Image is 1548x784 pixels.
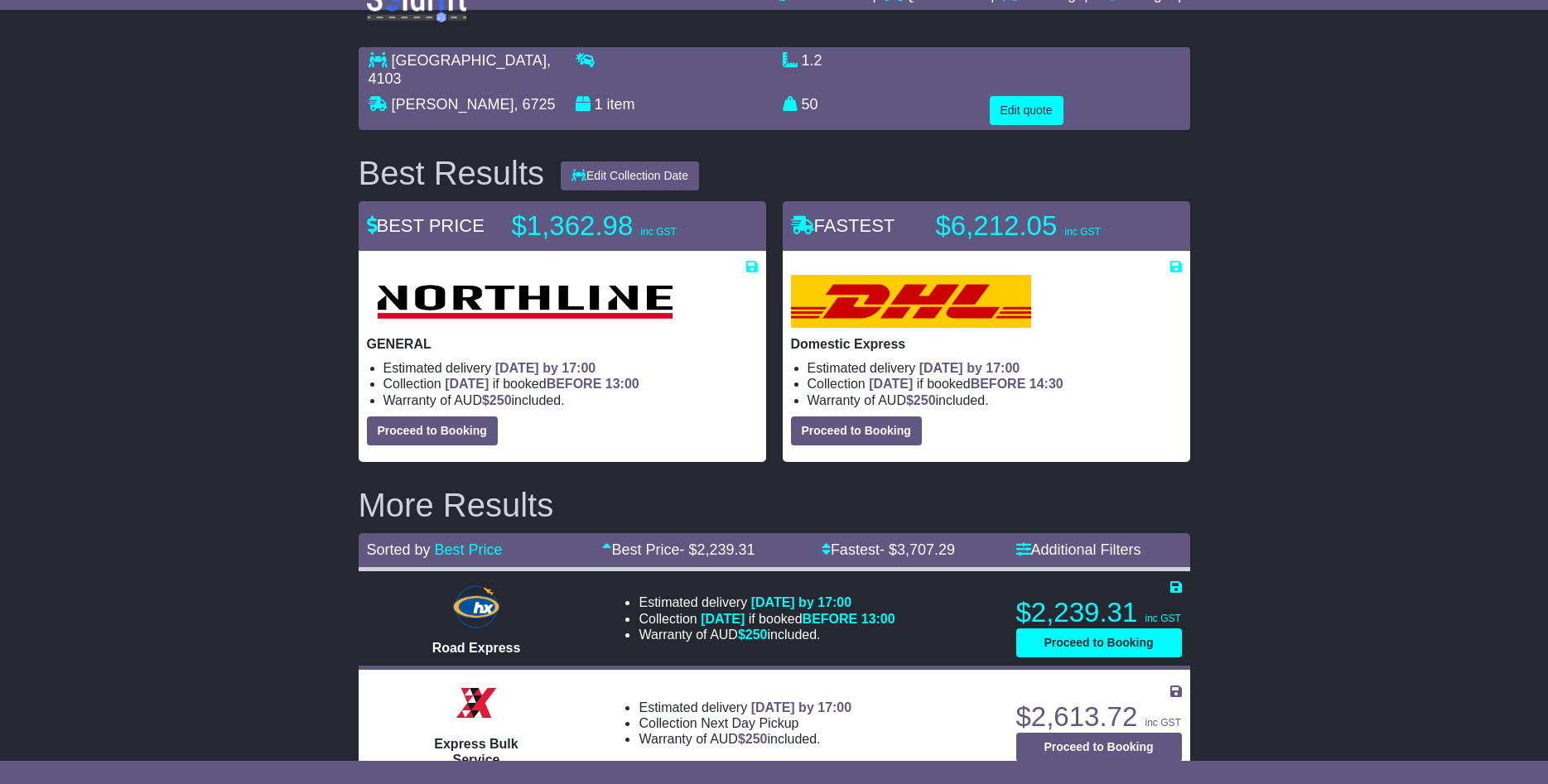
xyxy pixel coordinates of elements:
[435,541,503,558] a: Best Price
[383,360,758,376] li: Estimated delivery
[605,377,639,391] span: 13:00
[367,416,498,445] button: Proceed to Booking
[1030,377,1063,391] span: 14:30
[445,377,639,391] span: if booked
[791,275,1031,328] img: DHL: Domestic Express
[808,360,1182,376] li: Estimated delivery
[639,594,895,610] li: Estimated delivery
[350,155,553,191] div: Best Results
[697,541,755,558] span: 2,239.31
[791,215,895,236] span: FASTEST
[369,52,551,87] span: , 4103
[745,628,768,642] span: 250
[745,732,768,746] span: 250
[451,678,501,728] img: Border Express: Express Bulk Service
[791,336,1182,352] p: Domestic Express
[639,611,895,627] li: Collection
[595,96,603,113] span: 1
[880,541,955,558] span: - $
[392,96,514,113] span: [PERSON_NAME]
[434,737,518,767] span: Express Bulk Service
[602,541,755,558] a: Best Price- $2,239.31
[791,416,922,445] button: Proceed to Booking
[547,377,602,391] span: BEFORE
[383,392,758,408] li: Warranty of AUD included.
[639,627,895,642] li: Warranty of AUD included.
[1016,541,1141,558] a: Additional Filters
[1016,596,1182,629] p: $2,239.31
[512,209,719,243] p: $1,362.98
[861,612,895,626] span: 13:00
[808,392,1182,408] li: Warranty of AUD included.
[1016,700,1182,733] p: $2,613.72
[680,541,755,558] span: - $
[808,376,1182,392] li: Collection
[971,377,1026,391] span: BEFORE
[701,716,798,730] span: Next Day Pickup
[869,377,1063,391] span: if booked
[449,582,504,632] img: Hunter Express: Road Express
[869,377,913,391] span: [DATE]
[936,209,1143,243] p: $6,212.05
[482,393,512,407] span: $
[367,275,682,328] img: Northline Distribution: GENERAL
[1145,613,1180,624] span: inc GST
[701,612,895,626] span: if booked
[495,361,596,375] span: [DATE] by 17:00
[751,700,852,714] span: [DATE] by 17:00
[802,52,822,69] span: 1.2
[701,612,745,626] span: [DATE]
[990,96,1063,125] button: Edit quote
[432,641,521,655] span: Road Express
[822,541,955,558] a: Fastest- $3,707.29
[383,376,758,392] li: Collection
[1016,733,1182,762] button: Proceed to Booking
[489,393,512,407] span: 250
[1064,226,1100,238] span: inc GST
[738,732,768,746] span: $
[367,215,485,236] span: BEST PRICE
[392,52,547,69] span: [GEOGRAPHIC_DATA]
[561,161,699,190] button: Edit Collection Date
[639,715,851,731] li: Collection
[1145,717,1180,729] span: inc GST
[359,487,1190,523] h2: More Results
[919,361,1020,375] span: [DATE] by 17:00
[802,96,818,113] span: 50
[607,96,635,113] span: item
[639,731,851,747] li: Warranty of AUD included.
[639,700,851,715] li: Estimated delivery
[514,96,556,113] span: , 6725
[367,336,758,352] p: GENERAL
[738,628,768,642] span: $
[914,393,936,407] span: 250
[906,393,936,407] span: $
[897,541,955,558] span: 3,707.29
[803,612,858,626] span: BEFORE
[1016,628,1182,657] button: Proceed to Booking
[367,541,431,558] span: Sorted by
[751,595,852,609] span: [DATE] by 17:00
[640,226,676,238] span: inc GST
[445,377,489,391] span: [DATE]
